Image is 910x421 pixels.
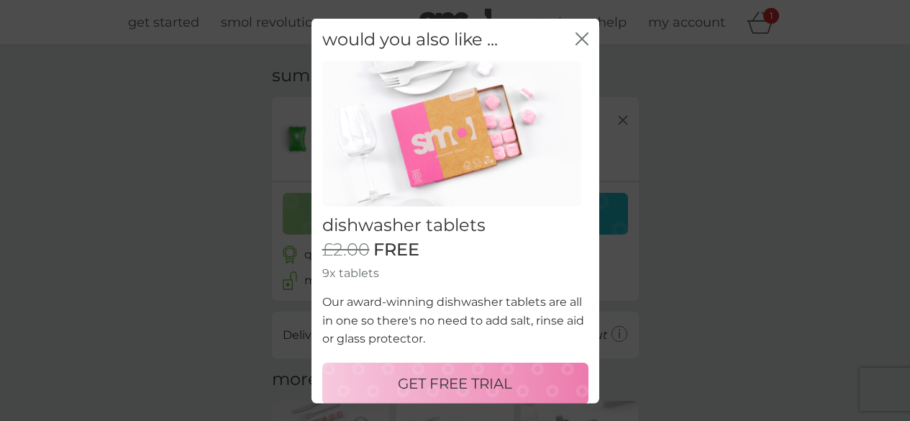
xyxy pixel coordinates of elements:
span: £2.00 [322,239,370,260]
h2: would you also like ... [322,29,498,50]
button: close [575,32,588,47]
h2: dishwasher tablets [322,215,588,236]
p: 9x tablets [322,263,588,282]
span: FREE [373,239,419,260]
p: GET FREE TRIAL [398,372,512,395]
button: GET FREE TRIAL [322,363,588,404]
p: Our award-winning dishwasher tablets are all in one so there's no need to add salt, rinse aid or ... [322,293,588,348]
